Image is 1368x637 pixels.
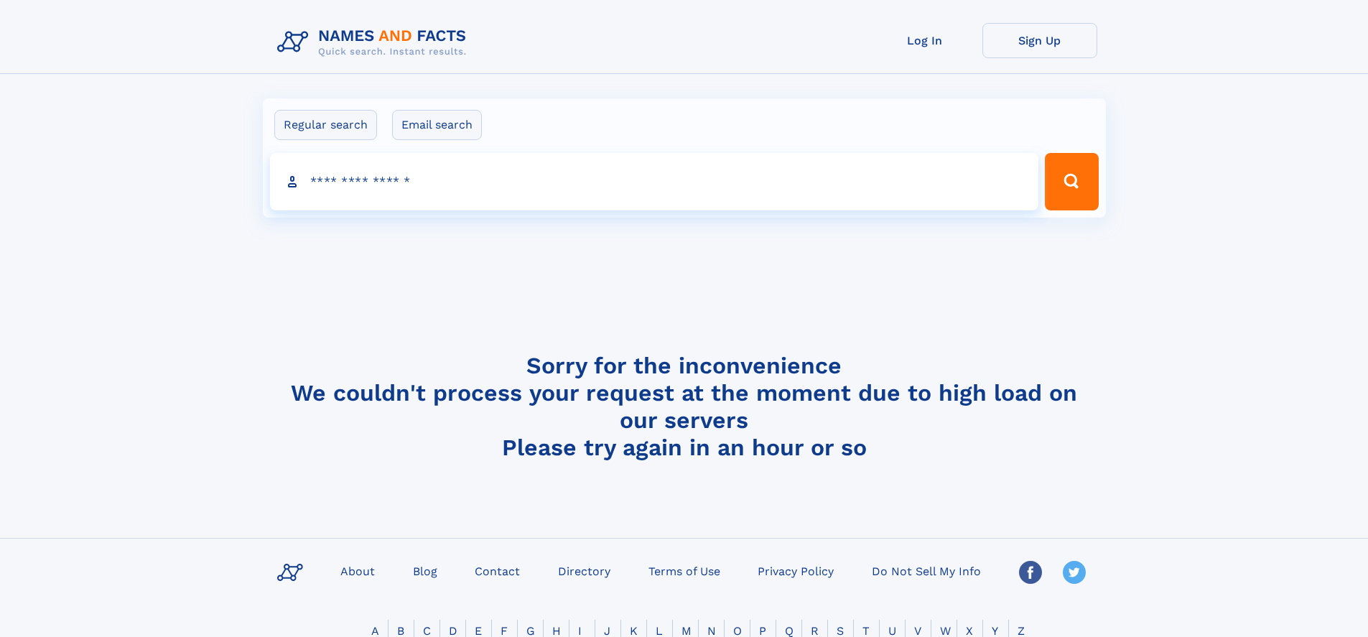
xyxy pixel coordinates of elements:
a: Terms of Use [643,560,726,581]
label: Email search [392,110,482,140]
input: search input [270,153,1039,210]
h4: Sorry for the inconvenience We couldn't process your request at the moment due to high load on ou... [271,352,1097,461]
label: Regular search [274,110,377,140]
a: Blog [407,560,443,581]
a: Contact [469,560,526,581]
a: Log In [867,23,982,58]
a: About [335,560,381,581]
a: Sign Up [982,23,1097,58]
img: Twitter [1063,561,1086,584]
img: Logo Names and Facts [271,23,478,62]
a: Do Not Sell My Info [866,560,987,581]
a: Directory [552,560,616,581]
button: Search Button [1045,153,1098,210]
img: Facebook [1019,561,1042,584]
a: Privacy Policy [752,560,839,581]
